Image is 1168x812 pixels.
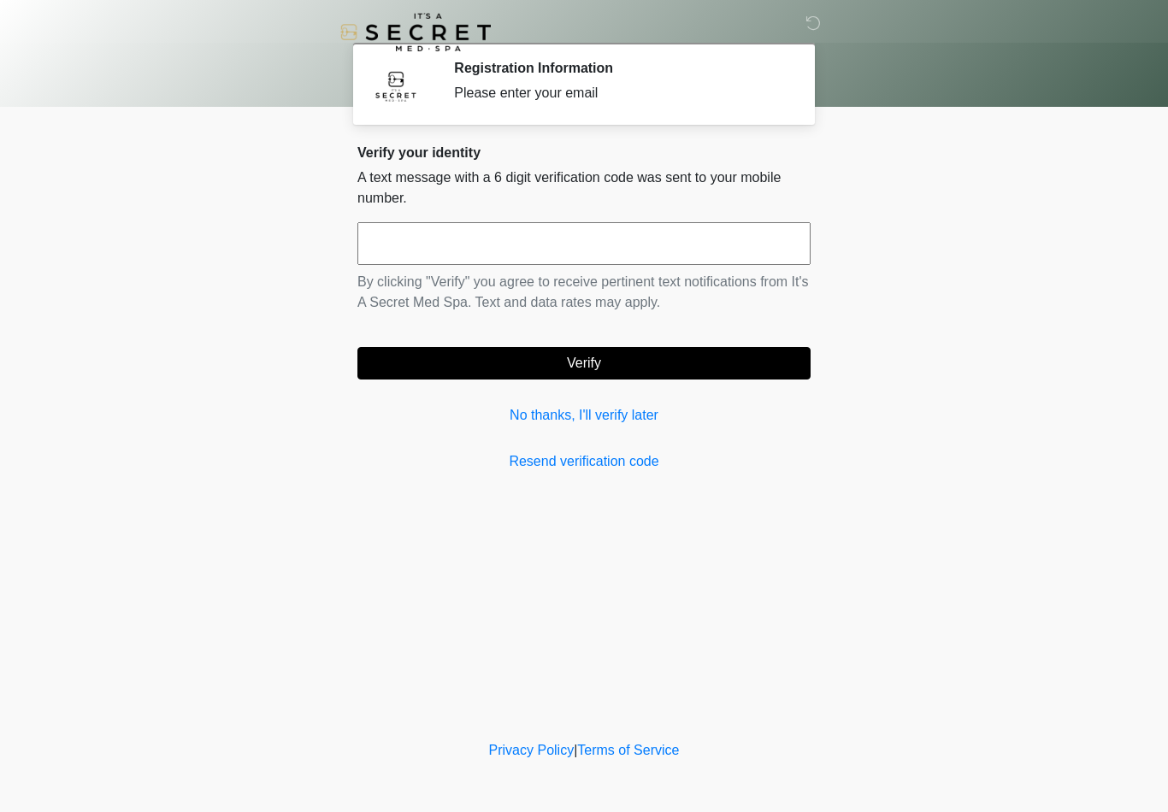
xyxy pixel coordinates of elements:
[357,451,811,472] a: Resend verification code
[454,60,785,76] h2: Registration Information
[370,60,422,111] img: Agent Avatar
[340,13,491,51] img: It's A Secret Med Spa Logo
[357,347,811,380] button: Verify
[577,743,679,757] a: Terms of Service
[357,272,811,313] p: By clicking "Verify" you agree to receive pertinent text notifications from It's A Secret Med Spa...
[574,743,577,757] a: |
[454,83,785,103] div: Please enter your email
[489,743,575,757] a: Privacy Policy
[357,144,811,161] h2: Verify your identity
[357,405,811,426] a: No thanks, I'll verify later
[357,168,811,209] p: A text message with a 6 digit verification code was sent to your mobile number.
